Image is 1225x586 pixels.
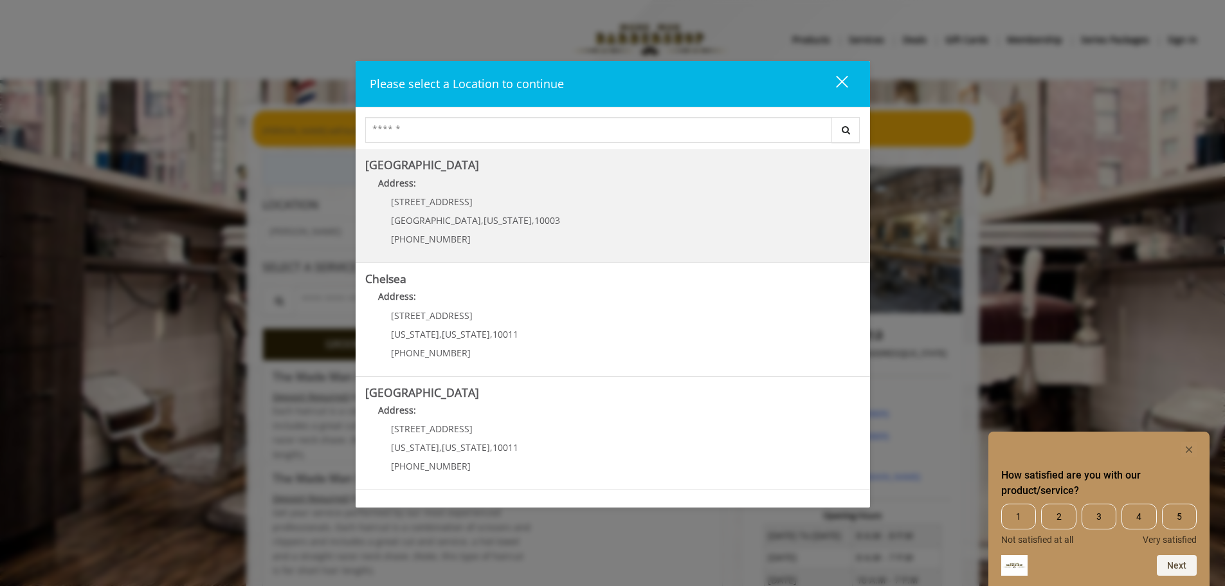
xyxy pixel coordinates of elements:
button: Next question [1157,555,1197,576]
span: 2 [1041,504,1076,529]
span: [US_STATE] [442,328,490,340]
div: How satisfied are you with our product/service? Select an option from 1 to 5, with 1 being Not sa... [1001,504,1197,545]
span: 5 [1162,504,1197,529]
span: 3 [1082,504,1116,529]
span: 10011 [493,441,518,453]
i: Search button [839,125,853,134]
input: Search Center [365,117,832,143]
span: [PHONE_NUMBER] [391,233,471,245]
button: Hide survey [1181,442,1197,457]
b: Address: [378,177,416,189]
b: Address: [378,404,416,416]
button: close dialog [812,71,856,97]
span: , [532,214,534,226]
span: 1 [1001,504,1036,529]
b: [GEOGRAPHIC_DATA] [365,385,479,400]
b: Flatiron [365,498,405,513]
span: , [490,328,493,340]
span: [US_STATE] [442,441,490,453]
div: Center Select [365,117,860,149]
b: [GEOGRAPHIC_DATA] [365,157,479,172]
span: [US_STATE] [484,214,532,226]
span: 10003 [534,214,560,226]
span: 4 [1121,504,1156,529]
span: [GEOGRAPHIC_DATA] [391,214,481,226]
span: , [490,441,493,453]
span: [US_STATE] [391,441,439,453]
span: 10011 [493,328,518,340]
div: close dialog [821,75,847,94]
b: Chelsea [365,271,406,286]
span: , [439,441,442,453]
div: How satisfied are you with our product/service? Select an option from 1 to 5, with 1 being Not sa... [1001,442,1197,576]
span: [STREET_ADDRESS] [391,196,473,208]
span: , [439,328,442,340]
span: [US_STATE] [391,328,439,340]
span: Very satisfied [1143,535,1197,545]
span: , [481,214,484,226]
h2: How satisfied are you with our product/service? Select an option from 1 to 5, with 1 being Not sa... [1001,468,1197,499]
span: [STREET_ADDRESS] [391,309,473,322]
span: [STREET_ADDRESS] [391,423,473,435]
b: Address: [378,290,416,302]
span: [PHONE_NUMBER] [391,347,471,359]
span: Please select a Location to continue [370,76,564,91]
span: Not satisfied at all [1001,535,1073,545]
span: [PHONE_NUMBER] [391,460,471,472]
